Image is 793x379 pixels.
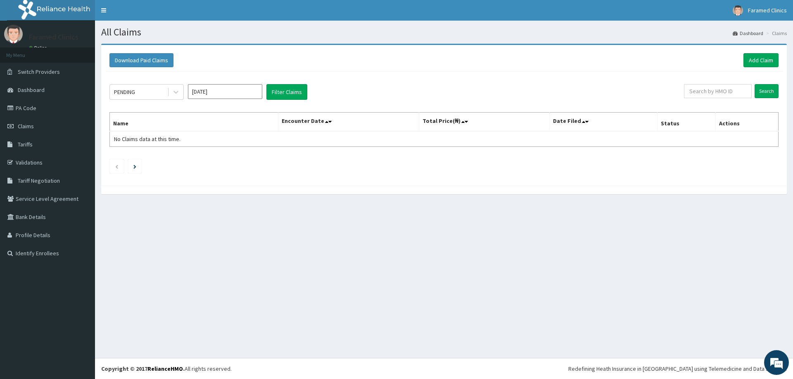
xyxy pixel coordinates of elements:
h1: All Claims [101,27,787,38]
span: Switch Providers [18,68,60,75]
li: Claims [764,30,787,37]
th: Actions [715,113,778,132]
span: Tariff Negotiation [18,177,60,184]
span: Dashboard [18,86,45,94]
img: User Image [733,5,743,16]
p: Faramed Clinics [29,33,78,41]
th: Status [657,113,715,132]
th: Date Filed [549,113,657,132]
a: Dashboard [733,30,763,37]
th: Encounter Date [278,113,419,132]
a: Add Claim [743,53,779,67]
strong: Copyright © 2017 . [101,365,185,372]
th: Total Price(₦) [419,113,549,132]
input: Search [755,84,779,98]
span: Claims [18,122,34,130]
div: Redefining Heath Insurance in [GEOGRAPHIC_DATA] using Telemedicine and Data Science! [568,365,787,373]
img: User Image [4,25,23,43]
a: RelianceHMO [147,365,183,372]
span: Faramed Clinics [748,7,787,14]
input: Search by HMO ID [684,84,752,98]
button: Filter Claims [266,84,307,100]
a: Online [29,45,49,51]
th: Name [110,113,278,132]
button: Download Paid Claims [109,53,173,67]
div: PENDING [114,88,135,96]
footer: All rights reserved. [95,358,793,379]
span: Tariffs [18,141,33,148]
a: Next page [133,162,136,170]
input: Select Month and Year [188,84,262,99]
span: No Claims data at this time. [114,135,180,143]
a: Previous page [115,162,119,170]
